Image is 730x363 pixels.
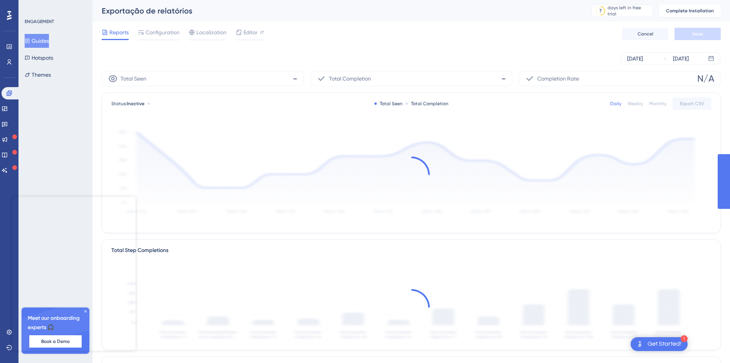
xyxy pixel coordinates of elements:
button: Export CSV [673,97,711,110]
button: Guides [25,34,49,48]
span: N/A [697,72,714,85]
button: Hotspots [25,51,53,65]
span: Inactive [127,101,144,106]
span: - [501,72,506,85]
div: Weekly [628,101,643,107]
span: Status: [111,101,144,107]
span: - [293,72,297,85]
div: Exportação de relatórios [102,5,572,16]
div: Open Get Started! checklist, remaining modules: 1 [631,337,688,351]
div: [DATE] [673,54,689,63]
button: Cancel [622,28,668,40]
div: Total Completion [406,101,448,107]
span: Export CSV [680,101,704,107]
div: ENGAGEMENT [25,18,54,25]
span: Reports [109,28,129,37]
span: Editor [243,28,258,37]
div: Total Seen [374,101,403,107]
span: Completion Rate [537,74,579,83]
button: Complete Installation [659,5,721,17]
span: Total Seen [121,74,146,83]
button: Save [675,28,721,40]
img: launcher-image-alternative-text [635,339,644,349]
div: days left in free trial [607,5,650,17]
button: Themes [25,68,51,82]
span: Cancel [638,31,653,37]
span: Localization [196,28,227,37]
div: Daily [610,101,621,107]
div: Total Step Completions [111,246,168,255]
div: 7 [599,8,602,14]
div: [DATE] [627,54,643,63]
iframe: UserGuiding AI Assistant Launcher [698,333,721,356]
span: Complete Installation [666,8,714,14]
div: 1 [681,335,688,342]
span: Save [692,31,703,37]
span: Configuration [146,28,180,37]
div: Monthly [649,101,666,107]
div: Get Started! [648,340,681,348]
span: Total Completion [329,74,371,83]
